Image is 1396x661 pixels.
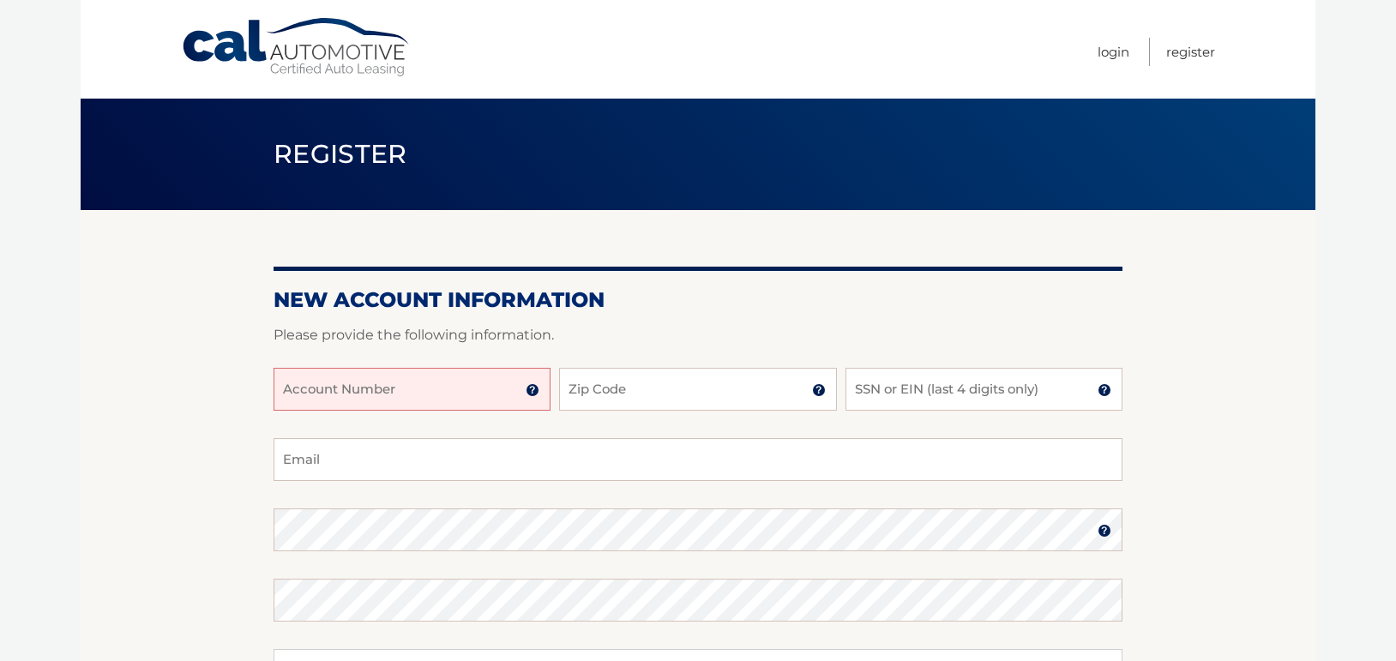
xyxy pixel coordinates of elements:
a: Cal Automotive [181,17,412,78]
input: Zip Code [559,368,836,411]
img: tooltip.svg [1098,524,1111,538]
img: tooltip.svg [526,383,539,397]
input: SSN or EIN (last 4 digits only) [845,368,1122,411]
a: Login [1098,38,1129,66]
a: Register [1166,38,1215,66]
img: tooltip.svg [812,383,826,397]
input: Email [274,438,1122,481]
h2: New Account Information [274,287,1122,313]
p: Please provide the following information. [274,323,1122,347]
img: tooltip.svg [1098,383,1111,397]
input: Account Number [274,368,551,411]
span: Register [274,138,407,170]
